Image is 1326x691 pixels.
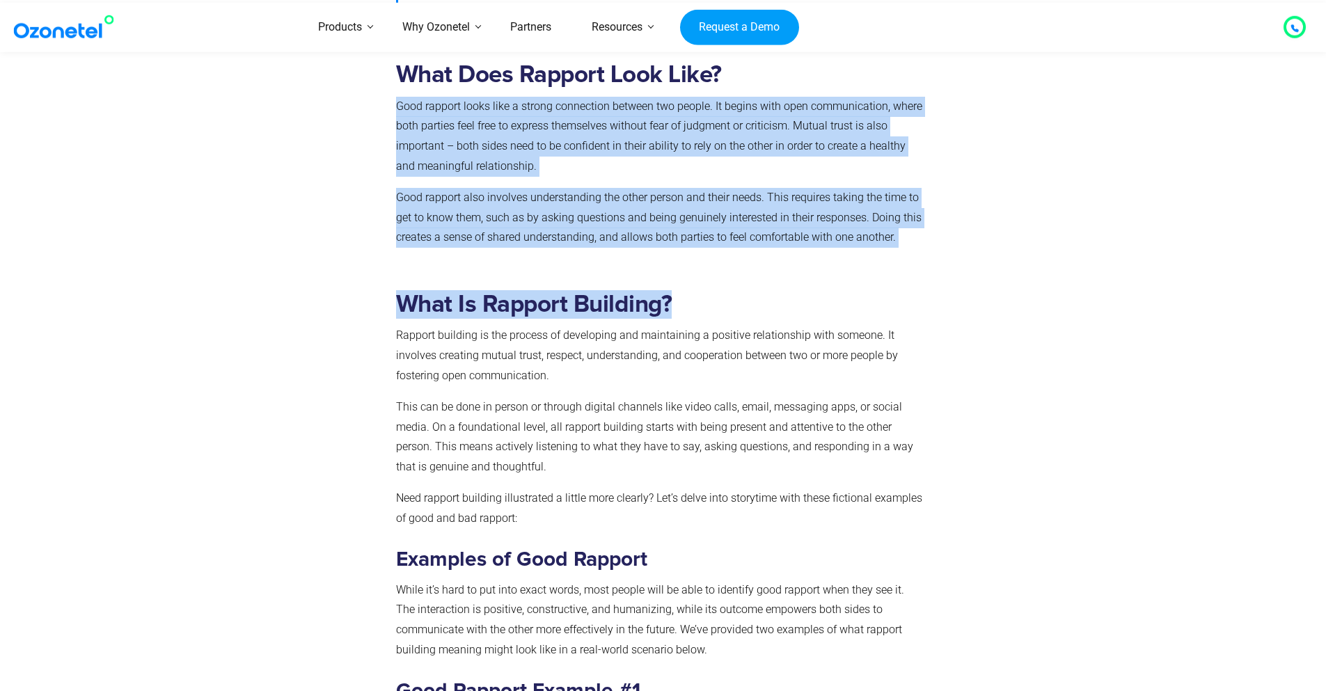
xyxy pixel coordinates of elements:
strong: What Does Rapport Look Like? [396,63,722,87]
a: Products [298,3,382,52]
a: Partners [490,3,571,52]
p: Good rapport also involves understanding the other person and their needs. This requires taking t... [396,188,924,248]
p: While it’s hard to put into exact words, most people will be able to identify good rapport when t... [396,580,924,660]
a: Why Ozonetel [382,3,490,52]
a: Resources [571,3,663,52]
p: Need rapport building illustrated a little more clearly? Let’s delve into storytime with these fi... [396,489,924,529]
p: Good rapport looks like a strong connection between two people. It begins with open communication... [396,97,924,177]
p: This can be done in person or through digital channels like video calls, email, messaging apps, o... [396,397,924,477]
p: Rapport building is the process of developing and maintaining a positive relationship with someon... [396,326,924,386]
strong: Examples of Good Rapport [396,549,647,570]
a: Request a Demo [680,9,799,45]
strong: What Is Rapport Building? [396,292,672,317]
